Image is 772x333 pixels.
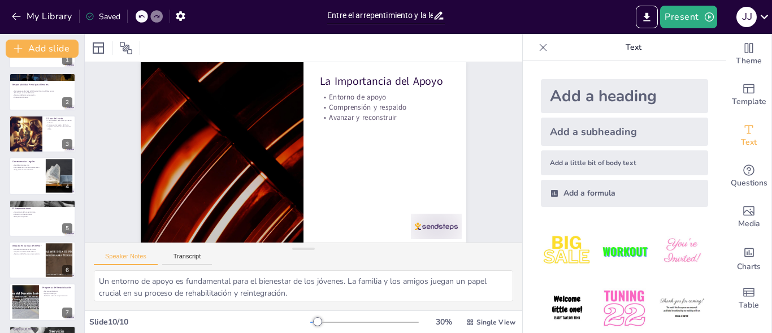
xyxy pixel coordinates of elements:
[726,197,771,237] div: Add images, graphics, shapes or video
[12,211,72,213] p: Importancia del arrepentimiento
[636,6,658,28] button: Export to PowerPoint
[12,253,42,255] p: Oportunidades futuras comprometidas
[6,40,79,58] button: Add slide
[741,136,757,149] span: Text
[8,7,77,25] button: My Library
[9,283,76,321] div: 7
[732,96,766,108] span: Template
[552,34,715,61] p: Text
[12,206,72,210] p: El Arrepentimiento
[726,115,771,156] div: Add text boxes
[541,225,593,278] img: 1.jpeg
[323,114,453,138] p: Avanzar y reconstruir
[9,200,76,237] div: 5
[9,115,76,153] div: 3
[430,317,457,327] div: 30 %
[62,308,72,318] div: 7
[12,250,42,253] p: Impacto en relaciones familiares
[598,225,650,278] img: 2.jpeg
[46,117,72,120] p: El Caso del Hurto
[9,73,76,110] div: 2
[62,139,72,149] div: 3
[739,299,759,312] span: Table
[326,76,457,105] p: La Importancia del Apoyo
[541,118,708,146] div: Add a subheading
[541,150,708,175] div: Add a little bit of body text
[85,11,120,22] div: Saved
[46,126,72,130] p: Impacto emocional en el autor del delito
[12,96,72,98] p: Protección del menor
[42,295,72,297] p: Reflexión sobre el comportamiento
[62,223,72,233] div: 5
[726,34,771,75] div: Change the overall theme
[726,75,771,115] div: Add ready made slides
[12,89,72,92] p: Menores juzgados bajo el Código de Infancia y Adolescencia
[324,104,454,128] p: Comprensión y respaldo
[162,253,212,265] button: Transcript
[42,291,72,293] p: Recursos educativos
[62,265,72,275] div: 6
[119,41,133,55] span: Position
[541,79,708,113] div: Add a heading
[12,330,72,332] p: Perspectivas valiosas
[736,7,757,27] div: j j
[12,165,42,167] p: Medidas de protección
[476,318,515,327] span: Single View
[726,237,771,278] div: Add charts and graphs
[42,293,72,295] p: Apoyo psicológico
[12,167,42,169] p: Internamiento en centros de atención
[12,213,72,215] p: Influencia en las sanciones
[737,261,761,273] span: Charts
[660,6,717,28] button: Present
[12,215,72,218] p: Búsqueda de perdón
[89,39,107,57] div: Layout
[12,160,42,163] p: Consecuencias Legales
[12,92,72,94] p: El enfoque en la rehabilitación
[46,120,72,124] p: Circunstancias personales que llevan al hurto
[9,241,76,279] div: 6
[94,253,158,265] button: Speaker Notes
[12,168,42,171] p: Programas de resocialización
[62,181,72,192] div: 4
[325,94,456,118] p: Entorno de apoyo
[12,327,72,330] p: Testimonios de Menores
[327,7,433,24] input: Insert title
[42,286,72,289] p: Programas de Resocialización
[731,177,767,189] span: Questions
[12,94,72,96] p: Oportunidades de reintegración
[94,270,513,301] textarea: Un entorno de apoyo es fundamental para el bienestar de los jóvenes. La familia y los amigos jueg...
[9,157,76,194] div: 4
[541,180,708,207] div: Add a formula
[62,97,72,107] div: 2
[62,55,72,65] div: 1
[656,225,708,278] img: 3.jpeg
[46,124,72,126] p: Consecuencias legales del hurto
[736,55,762,67] span: Theme
[12,249,42,251] p: Consecuencias sociales del hurto
[726,278,771,319] div: Add a table
[736,6,757,28] button: j j
[89,317,310,327] div: Slide 10 / 10
[738,218,760,230] span: Media
[12,244,42,248] p: Impacto en la Vida del Menor
[726,156,771,197] div: Get real-time input from your audience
